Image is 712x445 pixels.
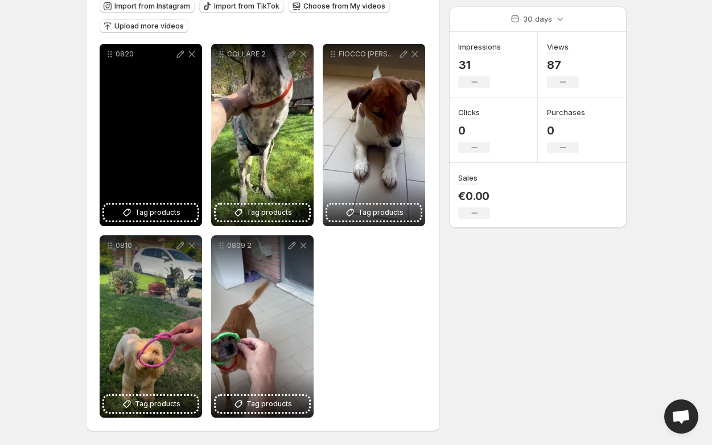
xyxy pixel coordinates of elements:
span: Choose from My videos [303,2,385,11]
p: 0810 [116,241,175,250]
p: 87 [547,58,579,72]
button: Tag products [104,205,197,221]
span: Tag products [135,207,180,218]
button: Tag products [104,396,197,412]
p: FIOCCO [PERSON_NAME] [339,50,398,59]
div: 0809 2Tag products [211,235,314,418]
h3: Sales [458,172,478,183]
button: Tag products [327,205,421,221]
span: Tag products [246,398,292,410]
div: 0810Tag products [100,235,202,418]
span: Import from TikTok [214,2,279,11]
button: Tag products [216,396,309,412]
button: Tag products [216,205,309,221]
p: 0809 2 [227,241,286,250]
h3: Purchases [547,107,585,118]
p: 0820 [116,50,175,59]
p: €0.00 [458,189,490,203]
span: Tag products [135,398,180,410]
p: 30 days [523,13,552,25]
h3: Views [547,41,569,52]
span: Tag products [358,207,404,218]
div: FIOCCO [PERSON_NAME]Tag products [323,44,425,226]
a: Open chat [664,399,698,434]
button: Upload more videos [100,19,188,33]
div: COLLARE 2Tag products [211,44,314,226]
h3: Impressions [458,41,501,52]
h3: Clicks [458,107,480,118]
div: 0820Tag products [100,44,202,226]
span: Import from Instagram [114,2,190,11]
p: COLLARE 2 [227,50,286,59]
p: 0 [458,124,490,137]
span: Tag products [246,207,292,218]
span: Upload more videos [114,22,184,31]
p: 0 [547,124,585,137]
p: 31 [458,58,501,72]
